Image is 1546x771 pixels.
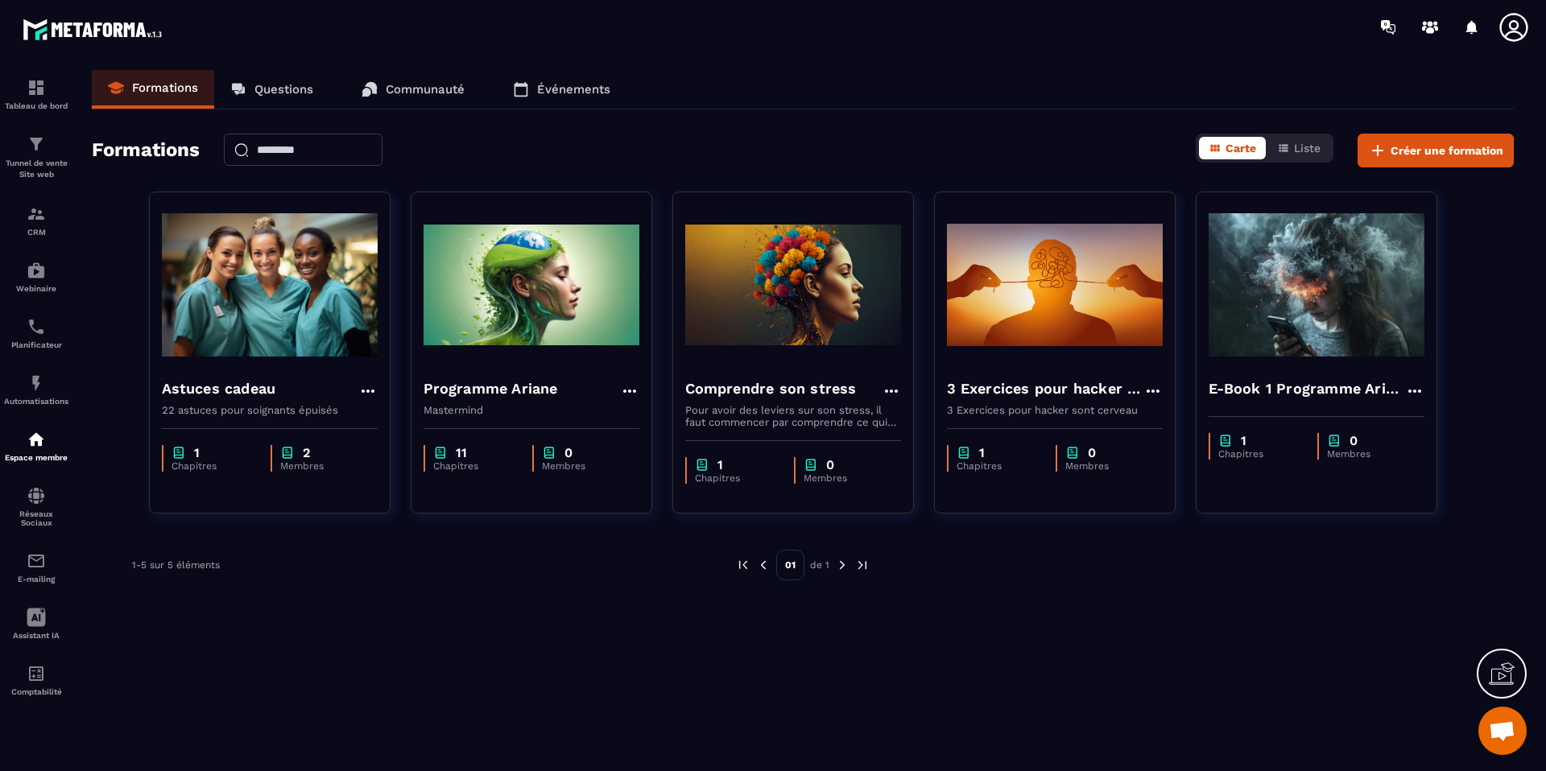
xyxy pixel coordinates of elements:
[92,70,214,109] a: Formations
[855,558,870,572] img: next
[1391,142,1503,159] span: Créer une formation
[1226,142,1256,155] span: Carte
[1065,460,1147,472] p: Membres
[685,204,901,365] img: formation-background
[4,66,68,122] a: formationformationTableau de bord
[695,472,778,484] p: Chapitres
[433,460,516,472] p: Chapitres
[1209,377,1405,400] h4: E-Book 1 Programme Ariane
[4,228,68,237] p: CRM
[685,404,901,428] p: Pour avoir des leviers sur son stress, il faut commencer par comprendre ce qui se passe.
[162,404,378,416] p: 22 astuces pour soignants épuisés
[1478,707,1527,755] div: Ouvrir le chat
[4,192,68,249] a: formationformationCRM
[23,14,167,44] img: logo
[717,457,723,472] p: 1
[303,445,310,460] p: 2
[542,445,556,460] img: chapter
[1196,192,1457,534] a: formation-backgroundE-Book 1 Programme Arianechapter1Chapitreschapter0Membres
[4,122,68,192] a: formationformationTunnel de vente Site web
[4,539,68,596] a: emailemailE-mailing
[756,558,771,572] img: prev
[132,80,198,95] p: Formations
[27,204,46,224] img: formation
[4,687,68,696] p: Comptabilité
[810,559,829,571] p: de 1
[4,418,68,474] a: automationsautomationsEspace membre
[736,558,750,572] img: prev
[27,664,46,683] img: accountant
[564,445,573,460] p: 0
[4,453,68,462] p: Espace membre
[685,377,857,400] h4: Comprendre son stress
[1267,137,1330,159] button: Liste
[4,596,68,652] a: Assistant IA
[4,361,68,418] a: automationsautomationsAutomatisations
[27,373,46,393] img: automations
[4,575,68,583] p: E-mailing
[4,397,68,406] p: Automatisations
[92,134,200,167] h2: Formations
[433,445,448,460] img: chapter
[1218,433,1233,448] img: chapter
[947,404,1163,416] p: 3 Exercices pour hacker sont cerveau
[345,70,481,109] a: Communauté
[1209,204,1424,365] img: formation-background
[1327,433,1341,448] img: chapter
[386,82,465,97] p: Communauté
[695,457,709,472] img: chapter
[979,445,985,460] p: 1
[424,204,639,365] img: formation-background
[280,445,295,460] img: chapter
[1241,433,1246,448] p: 1
[214,70,329,109] a: Questions
[424,404,639,416] p: Mastermind
[27,317,46,336] img: scheduler
[162,204,378,365] img: formation-background
[149,192,411,534] a: formation-backgroundAstuces cadeau22 astuces pour soignants épuiséschapter1Chapitreschapter2Membres
[804,457,818,472] img: chapter
[537,82,610,97] p: Événements
[27,430,46,449] img: automations
[4,509,68,527] p: Réseaux Sociaux
[957,445,971,460] img: chapter
[162,377,276,400] h4: Astuces cadeau
[172,460,254,472] p: Chapitres
[672,192,934,534] a: formation-backgroundComprendre son stressPour avoir des leviers sur son stress, il faut commencer...
[27,78,46,97] img: formation
[27,261,46,280] img: automations
[542,460,623,472] p: Membres
[172,445,186,460] img: chapter
[27,486,46,505] img: social-network
[1088,445,1096,460] p: 0
[1199,137,1266,159] button: Carte
[4,305,68,361] a: schedulerschedulerPlanificateur
[4,249,68,305] a: automationsautomationsWebinaire
[835,558,849,572] img: next
[4,631,68,640] p: Assistant IA
[957,460,1040,472] p: Chapitres
[1065,445,1080,460] img: chapter
[4,474,68,539] a: social-networksocial-networkRéseaux Sociaux
[1218,448,1301,460] p: Chapitres
[411,192,672,534] a: formation-backgroundProgramme ArianeMastermindchapter11Chapitreschapter0Membres
[4,158,68,180] p: Tunnel de vente Site web
[1350,433,1358,448] p: 0
[194,445,200,460] p: 1
[4,652,68,708] a: accountantaccountantComptabilité
[424,377,558,400] h4: Programme Ariane
[1294,142,1321,155] span: Liste
[132,559,220,571] p: 1-5 sur 5 éléments
[804,472,885,484] p: Membres
[776,550,804,580] p: 01
[4,284,68,293] p: Webinaire
[947,204,1163,365] img: formation-background
[934,192,1196,534] a: formation-background3 Exercices pour hacker sont cerveau3 Exercices pour hacker sont cerveauchapt...
[1358,134,1514,167] button: Créer une formation
[497,70,626,109] a: Événements
[456,445,467,460] p: 11
[280,460,362,472] p: Membres
[27,134,46,154] img: formation
[826,457,834,472] p: 0
[1327,448,1408,460] p: Membres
